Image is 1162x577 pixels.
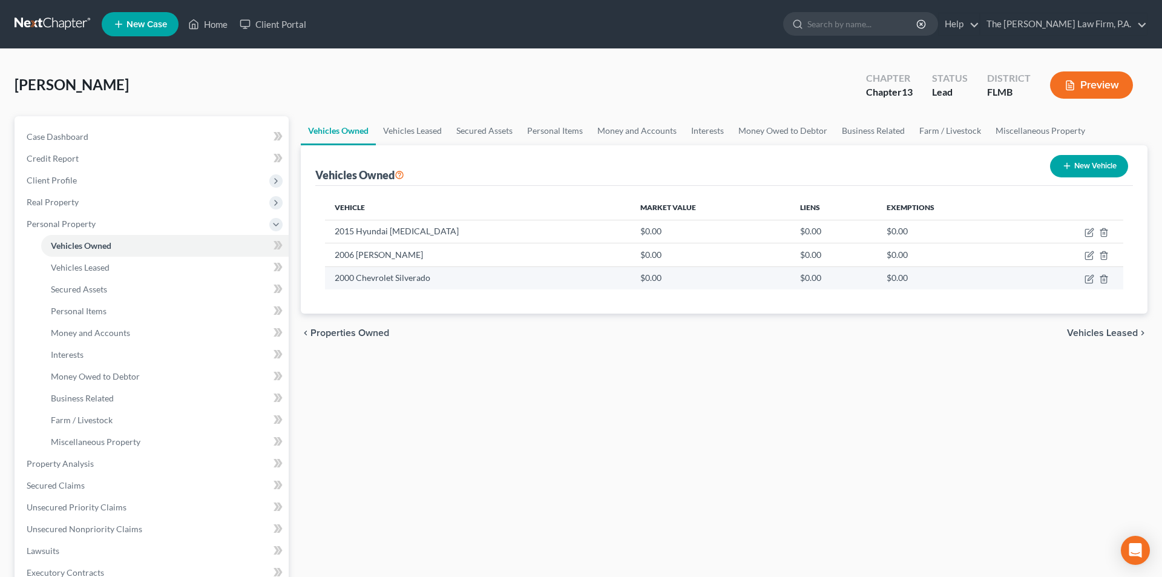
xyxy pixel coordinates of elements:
[631,220,790,243] td: $0.00
[41,366,289,387] a: Money Owed to Debtor
[932,85,968,99] div: Lead
[17,496,289,518] a: Unsecured Priority Claims
[17,453,289,475] a: Property Analysis
[27,219,96,229] span: Personal Property
[27,524,142,534] span: Unsecured Nonpriority Claims
[41,279,289,300] a: Secured Assets
[17,148,289,170] a: Credit Report
[126,20,167,29] span: New Case
[41,235,289,257] a: Vehicles Owned
[51,306,107,316] span: Personal Items
[631,266,790,289] td: $0.00
[325,243,631,266] td: 2006 [PERSON_NAME]
[41,409,289,431] a: Farm / Livestock
[987,85,1031,99] div: FLMB
[234,13,312,35] a: Client Portal
[51,393,114,403] span: Business Related
[27,153,79,163] span: Credit Report
[790,220,877,243] td: $0.00
[449,116,520,145] a: Secured Assets
[932,71,968,85] div: Status
[310,328,389,338] span: Properties Owned
[790,266,877,289] td: $0.00
[17,540,289,562] a: Lawsuits
[877,220,1020,243] td: $0.00
[51,415,113,425] span: Farm / Livestock
[301,116,376,145] a: Vehicles Owned
[27,480,85,490] span: Secured Claims
[520,116,590,145] a: Personal Items
[790,243,877,266] td: $0.00
[731,116,835,145] a: Money Owed to Debtor
[1050,155,1128,177] button: New Vehicle
[41,257,289,279] a: Vehicles Leased
[51,371,140,381] span: Money Owed to Debtor
[835,116,912,145] a: Business Related
[51,349,84,360] span: Interests
[17,518,289,540] a: Unsecured Nonpriority Claims
[27,502,126,512] span: Unsecured Priority Claims
[315,168,404,182] div: Vehicles Owned
[1067,328,1147,338] button: Vehicles Leased chevron_right
[51,284,107,294] span: Secured Assets
[325,196,631,220] th: Vehicle
[866,71,913,85] div: Chapter
[877,266,1020,289] td: $0.00
[51,437,140,447] span: Miscellaneous Property
[1067,328,1138,338] span: Vehicles Leased
[27,131,88,142] span: Case Dashboard
[877,196,1020,220] th: Exemptions
[325,266,631,289] td: 2000 Chevrolet Silverado
[182,13,234,35] a: Home
[301,328,310,338] i: chevron_left
[17,475,289,496] a: Secured Claims
[912,116,988,145] a: Farm / Livestock
[41,322,289,344] a: Money and Accounts
[902,86,913,97] span: 13
[790,196,877,220] th: Liens
[301,328,389,338] button: chevron_left Properties Owned
[1121,536,1150,565] div: Open Intercom Messenger
[41,344,289,366] a: Interests
[27,175,77,185] span: Client Profile
[51,240,111,251] span: Vehicles Owned
[631,196,790,220] th: Market Value
[877,243,1020,266] td: $0.00
[51,328,130,338] span: Money and Accounts
[41,300,289,322] a: Personal Items
[1138,328,1147,338] i: chevron_right
[27,197,79,207] span: Real Property
[980,13,1147,35] a: The [PERSON_NAME] Law Firm, P.A.
[325,220,631,243] td: 2015 Hyundai [MEDICAL_DATA]
[807,13,918,35] input: Search by name...
[27,546,59,556] span: Lawsuits
[1050,71,1133,99] button: Preview
[17,126,289,148] a: Case Dashboard
[51,262,110,272] span: Vehicles Leased
[866,85,913,99] div: Chapter
[15,76,129,93] span: [PERSON_NAME]
[987,71,1031,85] div: District
[41,387,289,409] a: Business Related
[631,243,790,266] td: $0.00
[41,431,289,453] a: Miscellaneous Property
[939,13,979,35] a: Help
[27,458,94,469] span: Property Analysis
[684,116,731,145] a: Interests
[590,116,684,145] a: Money and Accounts
[376,116,449,145] a: Vehicles Leased
[988,116,1092,145] a: Miscellaneous Property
